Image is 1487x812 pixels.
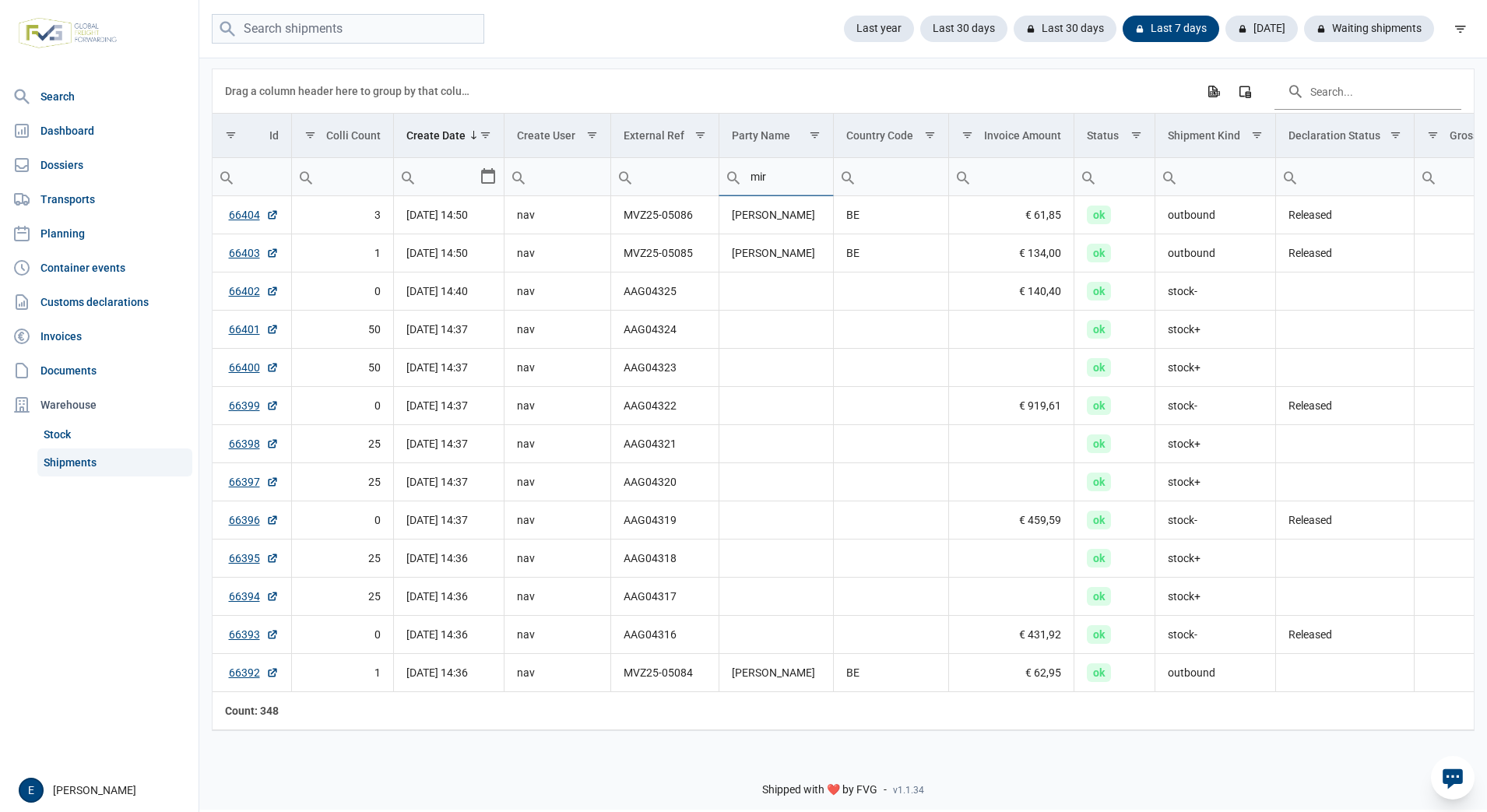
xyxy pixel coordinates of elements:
[269,129,279,142] div: Id
[304,129,316,141] span: Show filter options for column 'Colli Count'
[719,654,833,692] td: [PERSON_NAME]
[517,129,575,142] div: Create User
[611,158,719,195] input: Filter cell
[1019,512,1061,528] span: € 459,59
[611,654,719,692] td: MVZ25-05084
[213,158,241,195] div: Search box
[12,12,123,54] img: FVG - Global freight forwarding
[1087,663,1111,682] span: ok
[504,114,611,158] td: Column Create User
[406,129,466,142] div: Create Date
[6,149,192,181] a: Dossiers
[833,158,949,196] td: Filter cell
[229,207,279,223] a: 66404
[291,387,394,425] td: 0
[213,158,291,195] input: Filter cell
[1275,196,1414,234] td: Released
[504,158,610,195] input: Filter cell
[1275,387,1414,425] td: Released
[1155,158,1183,195] div: Search box
[949,114,1074,158] td: Column Invoice Amount
[611,234,719,272] td: MVZ25-05085
[1087,358,1111,377] span: ok
[1019,245,1061,261] span: € 134,00
[229,322,279,337] a: 66401
[504,234,611,272] td: nav
[504,272,611,311] td: nav
[6,81,192,112] a: Search
[1087,396,1111,415] span: ok
[1155,311,1276,349] td: stock+
[762,783,877,797] span: Shipped with ❤️ by FVG
[213,69,1474,730] div: Data grid with 348 rows and 18 columns
[504,311,611,349] td: nav
[1087,587,1111,606] span: ok
[611,272,719,311] td: AAG04325
[6,355,192,386] a: Documents
[893,784,924,796] span: v1.1.34
[1390,129,1401,141] span: Show filter options for column 'Declaration Status'
[611,158,639,195] div: Search box
[1276,158,1414,195] input: Filter cell
[229,398,279,413] a: 66399
[1074,158,1155,196] td: Filter cell
[229,474,279,490] a: 66397
[1155,158,1276,196] td: Filter cell
[833,234,949,272] td: BE
[611,501,719,540] td: AAG04319
[291,501,394,540] td: 0
[394,158,504,196] td: Filter cell
[611,196,719,234] td: MVZ25-05086
[1276,158,1304,195] div: Search box
[732,129,790,142] div: Party Name
[1275,114,1414,158] td: Column Declaration Status
[291,234,394,272] td: 1
[1155,272,1276,311] td: stock-
[229,283,279,299] a: 66402
[949,158,1074,195] input: Filter cell
[1123,16,1219,42] div: Last 7 days
[1019,627,1061,642] span: € 431,92
[719,158,833,195] input: Filter cell
[1087,473,1111,491] span: ok
[833,196,949,234] td: BE
[1225,16,1298,42] div: [DATE]
[611,349,719,387] td: AAG04323
[1155,349,1276,387] td: stock+
[1155,501,1276,540] td: stock-
[833,654,949,692] td: BE
[1155,234,1276,272] td: outbound
[1155,616,1276,654] td: stock-
[1288,129,1380,142] div: Declaration Status
[1427,129,1439,141] span: Show filter options for column 'Gross Weight'
[984,129,1061,142] div: Invoice Amount
[504,425,611,463] td: nav
[225,79,475,104] div: Drag a column header here to group by that column
[229,665,279,680] a: 66392
[844,16,914,42] div: Last year
[291,158,394,196] td: Filter cell
[229,436,279,452] a: 66398
[213,114,291,158] td: Column Id
[1014,16,1116,42] div: Last 30 days
[1231,77,1259,105] div: Column Chooser
[1025,665,1061,680] span: € 62,95
[846,129,913,142] div: Country Code
[924,129,936,141] span: Show filter options for column 'Country Code'
[719,158,833,196] td: Filter cell
[504,463,611,501] td: nav
[406,514,468,526] span: [DATE] 14:37
[6,115,192,146] a: Dashboard
[6,321,192,352] a: Invoices
[949,158,977,195] div: Search box
[949,158,1074,196] td: Filter cell
[611,616,719,654] td: AAG04316
[6,252,192,283] a: Container events
[291,654,394,692] td: 1
[1275,501,1414,540] td: Released
[1155,578,1276,616] td: stock+
[1275,158,1414,196] td: Filter cell
[394,158,479,195] input: Filter cell
[1087,511,1111,529] span: ok
[406,209,468,221] span: [DATE] 14:50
